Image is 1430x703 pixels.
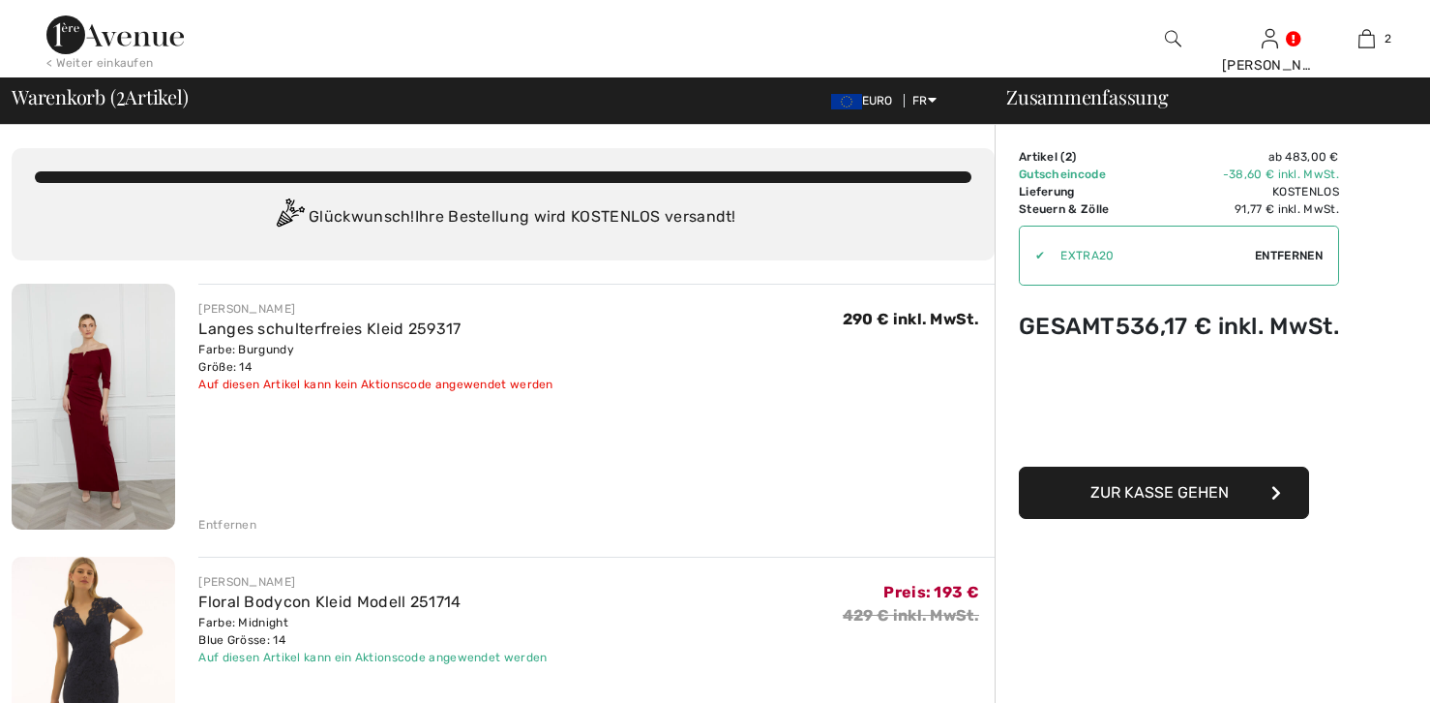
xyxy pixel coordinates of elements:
div: Auf diesen Artikel kann kein Aktionscode angewendet werden [198,376,552,393]
a: Floral Bodycon Kleid Modell 251714 [198,593,461,611]
s: 429 € inkl. MwSt. [843,606,979,625]
img: Mein Warenkorb [1358,27,1375,50]
a: 2 [1319,27,1414,50]
td: 536,17 € inkl. MwSt. [1116,293,1339,359]
font: Artikel) [125,83,188,109]
div: [PERSON_NAME] [198,300,552,318]
div: [PERSON_NAME] [1222,55,1317,76]
div: < Weiter einkaufen [46,54,153,72]
div: Auf diesen Artikel kann ein Aktionscode angewendet werden [198,649,547,666]
font: Farbe: Midnight Blue Grösse: 14 [198,616,288,647]
td: Lieferung [1019,183,1116,200]
font: Farbe: Burgundy Größe: 14 [198,343,294,374]
iframe: PayPal [1019,359,1309,460]
span: 2 [116,82,126,107]
td: Kostenlos [1116,183,1339,200]
span: Entfernen [1255,247,1323,264]
img: Meine Infos [1262,27,1278,50]
span: Zur Kasse gehen [1090,483,1229,502]
a: Se connecter [1262,29,1278,47]
span: EURO [831,94,901,107]
input: Code promo [1045,227,1255,285]
img: Euro [831,94,862,109]
td: ) [1019,148,1116,166]
div: Zusammenfassung [983,87,1418,107]
img: Congratulation2.svg [270,199,309,237]
font: Warenkorb ( [12,83,116,109]
button: Zur Kasse gehen [1019,467,1309,519]
td: Gesamt [1019,293,1116,359]
div: ✔ [1020,247,1045,264]
td: Steuern & Zölle [1019,200,1116,218]
span: 2 [1385,30,1391,47]
td: 91,77 € inkl. MwSt. [1116,200,1339,218]
font: Glückwunsch! Ihre Bestellung wird KOSTENLOS versandt! [309,207,736,226]
img: Langes schulterfreies Kleid 259317 [12,284,175,530]
div: [PERSON_NAME] [198,573,547,591]
img: Forschung [1165,27,1181,50]
div: Entfernen [198,516,256,534]
font: FR [912,94,928,107]
a: Langes schulterfreies Kleid 259317 [198,320,461,338]
font: Artikel ( [1019,150,1072,164]
td: Gutscheincode [1019,166,1116,183]
td: -38,60 € inkl. MwSt. [1116,166,1339,183]
td: ab 483,00 € [1116,148,1339,166]
span: 2 [1065,150,1072,164]
span: 290 € inkl. MwSt. [843,310,979,328]
img: 1. Avenue [46,15,184,54]
span: Preis: 193 € [883,583,979,601]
